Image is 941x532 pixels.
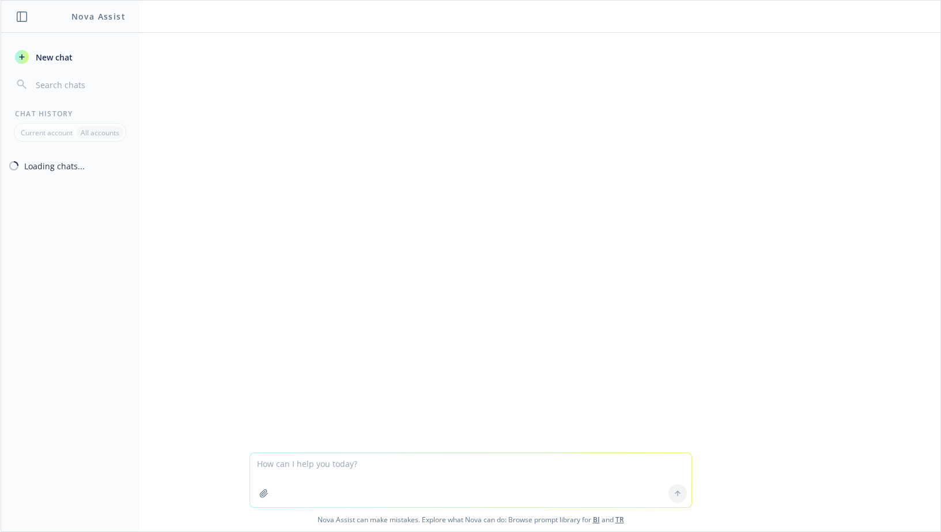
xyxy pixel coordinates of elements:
[71,10,126,22] h1: Nova Assist
[10,47,130,67] button: New chat
[1,109,139,119] div: Chat History
[33,51,73,63] span: New chat
[21,128,73,138] p: Current account
[5,508,936,531] span: Nova Assist can make mistakes. Explore what Nova can do: Browse prompt library for and
[33,77,125,93] input: Search chats
[615,515,624,525] a: TR
[593,515,600,525] a: BI
[81,128,119,138] p: All accounts
[1,155,139,176] button: Loading chats...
